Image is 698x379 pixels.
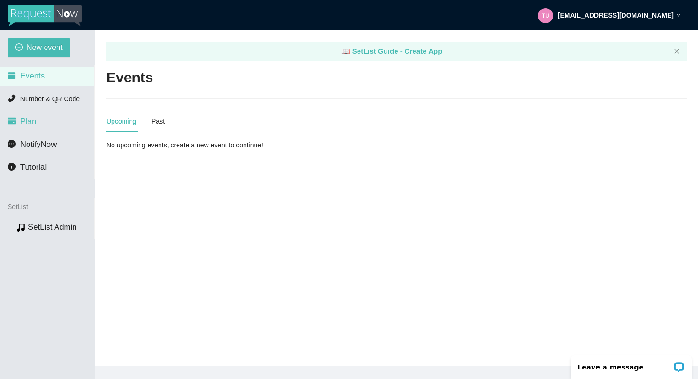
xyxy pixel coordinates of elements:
h2: Events [106,68,153,87]
button: close [674,49,679,55]
a: laptop SetList Guide - Create App [341,47,443,55]
span: Events [20,71,45,80]
div: Past [151,116,165,126]
img: 317397271efa8a9a498fe2184962018c [538,8,553,23]
span: laptop [341,47,350,55]
a: SetList Admin [28,223,77,232]
span: info-circle [8,163,16,171]
div: Upcoming [106,116,136,126]
span: credit-card [8,117,16,125]
span: message [8,140,16,148]
strong: [EMAIL_ADDRESS][DOMAIN_NAME] [558,11,674,19]
span: NotifyNow [20,140,57,149]
div: No upcoming events, create a new event to continue! [106,140,295,150]
span: Number & QR Code [20,95,80,103]
span: calendar [8,71,16,79]
img: RequestNow [8,5,82,27]
iframe: LiveChat chat widget [565,349,698,379]
span: Tutorial [20,163,47,172]
span: close [674,49,679,54]
span: plus-circle [15,43,23,52]
span: Plan [20,117,37,126]
span: New event [27,41,63,53]
span: phone [8,94,16,102]
button: plus-circleNew event [8,38,70,57]
span: down [676,13,681,18]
